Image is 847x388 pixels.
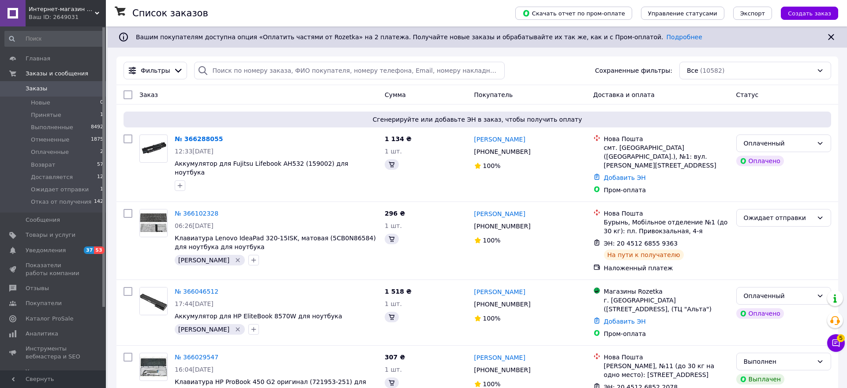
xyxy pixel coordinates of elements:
h1: Список заказов [132,8,208,19]
a: Фото товару [139,287,168,315]
span: 100% [483,237,501,244]
span: 1 шт. [385,300,402,307]
a: № 366288055 [175,135,223,142]
span: Возврат [31,161,55,169]
a: № 366029547 [175,354,218,361]
div: Оплаченный [744,291,813,301]
span: [PHONE_NUMBER] [474,223,531,230]
span: Сумма [385,91,406,98]
a: [PERSON_NAME] [474,209,525,218]
div: Нова Пошта [604,353,729,362]
div: Оплачено [736,156,784,166]
div: Нова Пошта [604,134,729,143]
span: Аналитика [26,330,58,338]
a: № 366046512 [175,288,218,295]
span: Отзывы [26,284,49,292]
div: Магазины Rozetka [604,287,729,296]
span: Вашим покупателям доступна опция «Оплатить частями от Rozetka» на 2 платежа. Получайте новые зака... [136,34,702,41]
span: Управление статусами [648,10,717,17]
span: 5 [837,334,845,342]
svg: Удалить метку [234,257,241,264]
a: Фото товару [139,209,168,237]
button: Скачать отчет по пром-оплате [515,7,632,20]
span: 57 [97,161,103,169]
span: Все [687,66,698,75]
button: Создать заказ [781,7,838,20]
span: Показатели работы компании [26,261,82,277]
span: 100% [483,315,501,322]
div: Нова Пошта [604,209,729,218]
span: Создать заказ [788,10,831,17]
span: 37 [84,246,94,254]
span: Главная [26,55,50,63]
div: Оплачено [736,308,784,319]
span: 12:33[DATE] [175,148,214,155]
span: Скачать отчет по пром-оплате [522,9,625,17]
span: [PHONE_NUMBER] [474,301,531,308]
span: 2 [100,148,103,156]
div: Выплачен [736,374,784,384]
span: (10582) [700,67,724,74]
span: Выполненные [31,123,73,131]
a: Добавить ЭН [604,174,646,181]
span: 0 [100,99,103,107]
span: 06:26[DATE] [175,222,214,229]
div: Ожидает отправки [744,213,813,223]
span: Оплаченные [31,148,69,156]
span: Клавиатура Lenovo IdeaPad 320-15ISK, матовая (5CB0N86584) для ноутбука для ноутбука [175,235,376,250]
span: Заказы и сообщения [26,70,88,78]
span: Сообщения [26,216,60,224]
a: Подробнее [667,34,702,41]
span: Статус [736,91,759,98]
svg: Удалить метку [234,326,241,333]
span: 1875 [91,136,103,144]
span: 17:44[DATE] [175,300,214,307]
div: Пром-оплата [604,186,729,194]
div: г. [GEOGRAPHIC_DATA] ([STREET_ADDRESS], (ТЦ "Альта") [604,296,729,313]
button: Управление статусами [641,7,724,20]
a: Аккумулятор для HP EliteBook 8570W для ноутбука [175,313,342,320]
span: 1 шт. [385,366,402,373]
span: 1 518 ₴ [385,288,412,295]
span: [PERSON_NAME] [178,326,229,333]
span: Инструменты вебмастера и SEO [26,345,82,361]
span: Управление сайтом [26,368,82,384]
div: смт. [GEOGRAPHIC_DATA] ([GEOGRAPHIC_DATA].), №1: вул. [PERSON_NAME][STREET_ADDRESS] [604,143,729,170]
span: Заказ [139,91,158,98]
span: 296 ₴ [385,210,405,217]
span: Доставка и оплата [593,91,655,98]
div: На пути к получателю [604,250,684,260]
div: Выполнен [744,357,813,366]
a: Фото товару [139,353,168,381]
span: Экспорт [740,10,765,17]
span: Отмененные [31,136,69,144]
input: Поиск [4,31,104,47]
a: № 366102328 [175,210,218,217]
img: Фото товару [140,287,167,315]
span: Покупатели [26,299,62,307]
span: Новые [31,99,50,107]
a: Фото товару [139,134,168,163]
div: Бурынь, Мобільное отделение №1 (до 30 кг): пл. Привокзальная, 4-я [604,218,729,235]
span: 142 [94,198,103,206]
span: Отказ от получения [31,198,91,206]
a: Добавить ЭН [604,318,646,325]
span: 307 ₴ [385,354,405,361]
span: Ожидает отправки [31,186,89,194]
span: 1 [100,186,103,194]
span: 12 [97,173,103,181]
span: 1 [100,111,103,119]
span: Заказы [26,85,47,93]
span: Аккумулятор для Fujitsu Lifebook AH532 (159002) для ноутбука [175,160,349,176]
span: 100% [483,162,501,169]
span: Принятые [31,111,61,119]
a: [PERSON_NAME] [474,287,525,296]
input: Поиск по номеру заказа, ФИО покупателя, номеру телефона, Email, номеру накладной [194,62,505,79]
span: 1 шт. [385,148,402,155]
span: 16:04[DATE] [175,366,214,373]
span: [PERSON_NAME] [178,257,229,264]
span: Товары и услуги [26,231,75,239]
span: Фильтры [141,66,170,75]
img: Фото товару [140,209,167,237]
a: [PERSON_NAME] [474,353,525,362]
